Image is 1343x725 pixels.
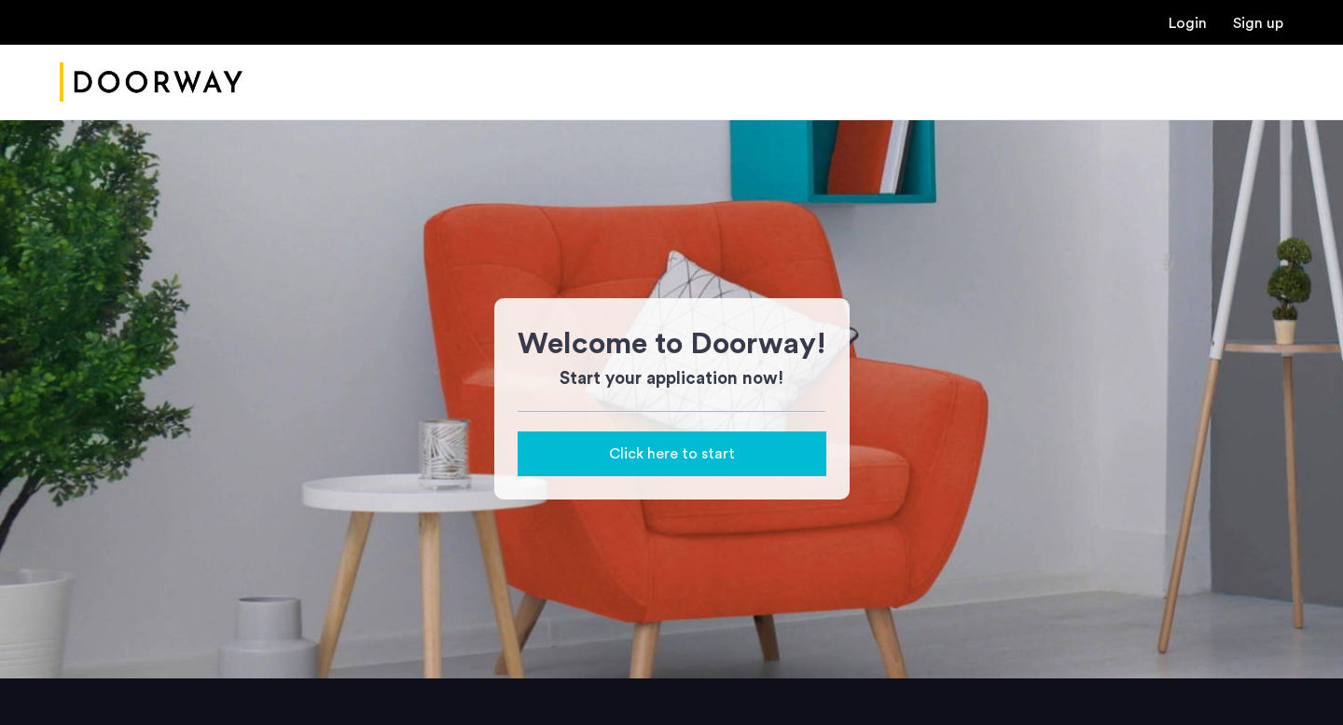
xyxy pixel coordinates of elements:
h1: Welcome to Doorway! [518,321,826,366]
a: Cazamio Logo [60,48,242,117]
a: Login [1169,16,1207,31]
a: Registration [1233,16,1283,31]
span: Click here to start [609,443,735,465]
button: button [518,431,826,476]
img: logo [60,48,242,117]
h3: Start your application now! [518,366,826,392]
